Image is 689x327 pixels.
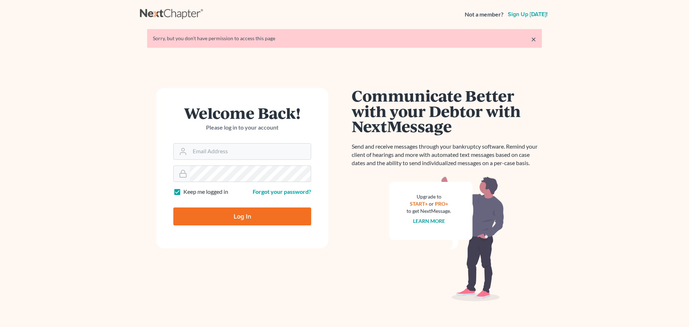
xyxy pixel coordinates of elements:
div: to get NextMessage. [407,207,451,215]
input: Log In [173,207,311,225]
img: nextmessage_bg-59042aed3d76b12b5cd301f8e5b87938c9018125f34e5fa2b7a6b67550977c72.svg [389,176,504,302]
p: Please log in to your account [173,123,311,132]
input: Email Address [190,144,311,159]
a: Sign up [DATE]! [506,11,549,17]
strong: Not a member? [465,10,503,19]
a: × [531,35,536,43]
a: Forgot your password? [253,188,311,195]
h1: Welcome Back! [173,105,311,121]
span: or [429,201,434,207]
a: PRO+ [435,201,448,207]
h1: Communicate Better with your Debtor with NextMessage [352,88,542,134]
div: Sorry, but you don't have permission to access this page [153,35,536,42]
label: Keep me logged in [183,188,228,196]
a: START+ [410,201,428,207]
p: Send and receive messages through your bankruptcy software. Remind your client of hearings and mo... [352,143,542,167]
a: Learn more [413,218,445,224]
div: Upgrade to [407,193,451,200]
